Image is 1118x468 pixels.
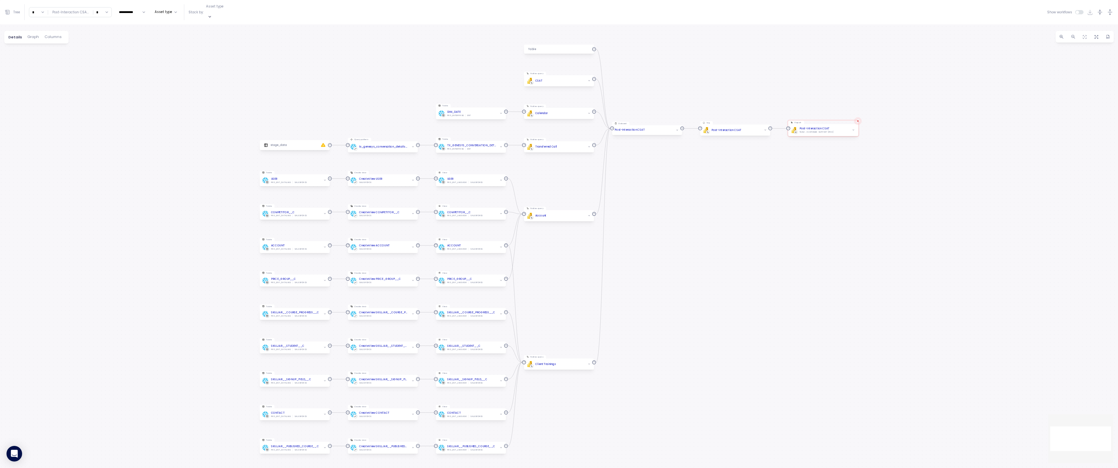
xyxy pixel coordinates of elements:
[271,177,278,181] div: USER
[354,439,366,441] p: Create view
[470,348,483,351] div: SALESFORCE
[354,305,366,308] p: Create view
[359,348,371,351] div: SALESFORCE
[530,207,543,210] p: Native query
[442,338,447,341] p: View
[447,148,464,150] div: PRD_ENTERPRISE
[447,277,473,281] a: PRICE_GROUP__C
[266,171,272,174] p: Table
[271,311,319,315] a: SKILLJAR__COURSE_PROGRESS__C
[470,281,483,284] div: SALESFORCE
[442,305,447,308] p: View
[359,181,371,184] div: SALESFORCE
[266,338,272,341] p: Table
[354,238,366,241] p: Create view
[447,210,471,214] a: COMPETITOR__C
[271,382,291,384] div: PRD_ENT_DATALAKE
[447,444,495,448] a: SKILLJAR__PUBLISHED_COURSE__C
[359,315,371,317] div: SALESFORCE
[294,415,307,418] div: SALESFORCE
[271,244,285,248] a: ACCOUNT
[294,382,307,384] div: SALESFORCE
[271,344,305,348] div: SKILLJAR__STUDENT__C
[271,378,311,382] a: SKILLJAR__SIGNUP_FIELD__C
[359,210,400,214] a: Create View COMPETITOR__C
[266,372,272,374] p: Table
[271,277,296,281] a: PRICE_GROUP__C
[270,143,287,147] div: stage_data
[535,214,546,218] a: Account
[447,144,496,148] a: TX_GENESYS_CONVERSATION_DETAILS
[271,415,291,418] div: PRD_ENT_DATALAKE
[266,439,272,441] p: Table
[447,378,487,382] a: SKILLJAR__SIGNUP_FIELD__C
[359,177,382,181] div: Create View USER
[359,145,408,149] a: tx_genesys_conversation_details Job
[359,281,371,284] div: SALESFORCE
[359,244,390,248] a: Create View ACCOUNT
[271,444,319,448] div: SKILLJAR__PUBLISHED_COURSE__C
[447,214,467,217] div: PRD_ENT_LAKEVIEW
[354,138,369,141] p: Query pattern
[447,244,461,248] div: ACCOUNT
[294,248,307,251] div: SALESFORCE
[447,315,467,317] div: PRD_ENT_LAKEVIEW
[359,444,408,448] a: Create View SKILLJAR__PUBLISHED_COURSE__C
[266,272,272,274] p: Table
[359,277,401,281] a: Create View PRICE_GROUP__C
[271,411,285,415] a: CONTACT
[359,378,408,382] a: Create View SKILLJAR__SIGNUP_FIELD__C
[266,405,272,408] p: Table
[535,362,556,366] a: Client Trainings
[359,411,390,415] a: Create View CONTACT
[271,210,295,214] a: COMPETITOR__C
[354,171,366,174] p: Create view
[442,138,448,140] p: Table
[359,382,371,384] div: SALESFORCE
[447,411,461,415] a: CONTACT
[447,311,495,315] a: SKILLJAR__COURSE_PROGRESS__C
[294,348,307,351] div: SALESFORCE
[271,281,291,284] div: PRD_ENT_DATALAKE
[266,305,272,308] p: Table
[447,177,454,181] a: USER
[442,272,447,274] p: View
[354,372,366,374] p: Create view
[6,446,22,461] div: Open Intercom Messenger
[354,338,366,341] p: Create view
[447,448,467,451] div: PRD_ENT_LAKEVIEW
[447,382,467,384] div: PRD_ENT_LAKEVIEW
[470,448,483,451] div: SALESFORCE
[442,439,447,441] p: View
[470,214,483,217] div: SALESFORCE
[354,272,366,274] p: Create view
[535,145,557,149] a: Transferred Call
[359,344,408,348] a: Create View SKILLJAR__STUDENT__C
[442,171,447,174] p: View
[271,348,291,351] div: PRD_ENT_DATALAKE
[354,205,366,207] p: Create view
[294,181,307,184] div: SALESFORCE
[359,448,371,451] div: SALESFORCE
[294,214,307,217] div: SALESFORCE
[359,311,408,315] a: Create View SKILLJAR__COURSE_PROGRESS__C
